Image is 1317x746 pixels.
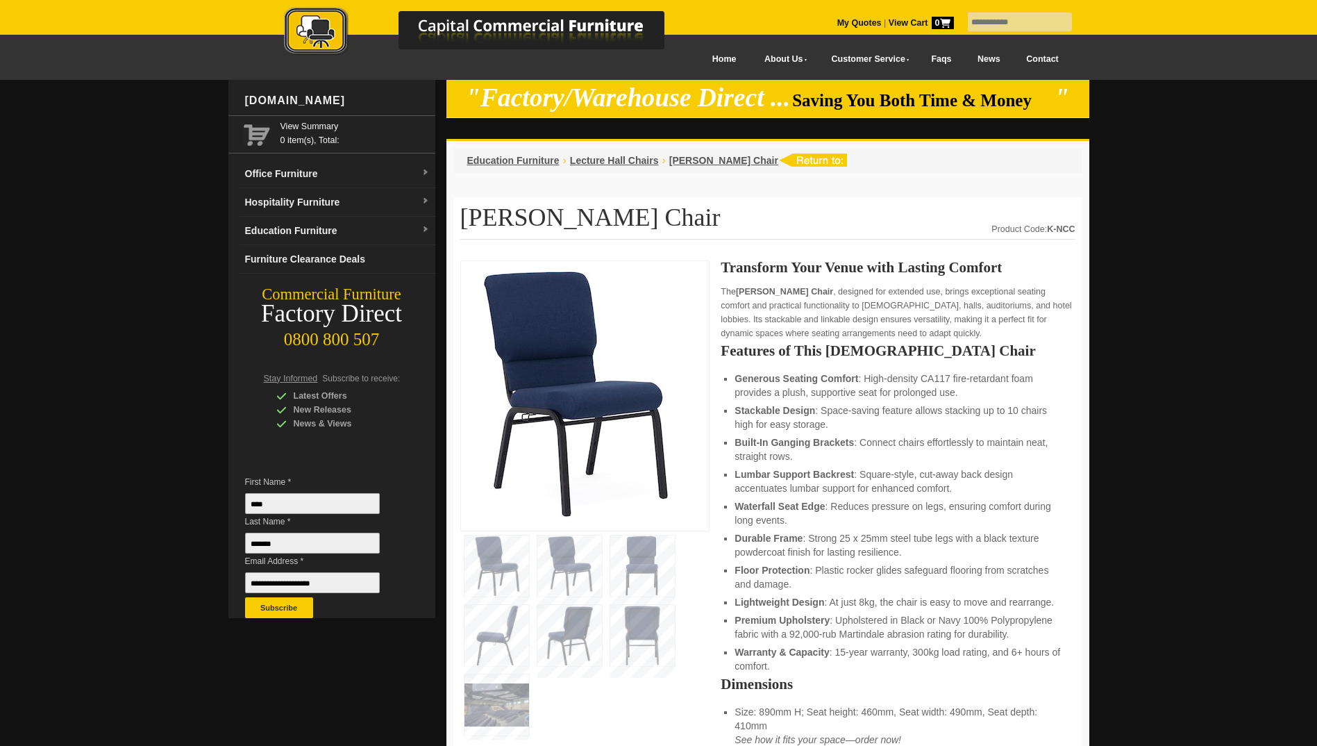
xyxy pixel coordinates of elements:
[735,645,1061,673] li: : 15-year warranty, 300kg load rating, and 6+ hours of comfort.
[932,17,954,29] span: 0
[245,493,380,514] input: First Name *
[721,344,1075,358] h2: Features of This [DEMOGRAPHIC_DATA] Chair
[228,304,435,324] div: Factory Direct
[735,597,824,608] strong: Lightweight Design
[246,7,732,62] a: Capital Commercial Furniture Logo
[276,417,408,431] div: News & Views
[228,323,435,349] div: 0800 800 507
[246,7,732,58] img: Capital Commercial Furniture Logo
[276,389,408,403] div: Latest Offers
[245,475,401,489] span: First Name *
[460,204,1075,240] h1: [PERSON_NAME] Chair
[563,154,567,167] li: ›
[735,501,825,512] strong: Waterfall Seat Edge
[421,169,430,177] img: dropdown
[276,403,408,417] div: New Releases
[886,18,953,28] a: View Cart0
[735,565,810,576] strong: Floor Protection
[735,469,854,480] strong: Lumbar Support Backrest
[735,499,1061,527] li: : Reduces pressure on legs, ensuring comfort during long events.
[735,531,1061,559] li: : Strong 25 x 25mm steel tube legs with a black texture powdercoat finish for lasting resilience.
[322,374,400,383] span: Subscribe to receive:
[735,405,815,416] strong: Stackable Design
[240,245,435,274] a: Furniture Clearance Deals
[1055,83,1069,112] em: "
[240,80,435,122] div: [DOMAIN_NAME]
[735,533,803,544] strong: Durable Frame
[735,373,858,384] strong: Generous Seating Comfort
[662,154,665,167] li: ›
[735,613,1061,641] li: : Upholstered in Black or Navy 100% Polypropylene fabric with a 92,000-rub Martindale abrasion ra...
[1047,224,1075,234] strong: K-NCC
[918,44,965,75] a: Faqs
[245,533,380,554] input: Last Name *
[570,155,659,166] a: Lecture Hall Chairs
[264,374,318,383] span: Stay Informed
[792,91,1052,110] span: Saving You Both Time & Money
[735,734,901,745] em: See how it fits your space—order now!
[735,647,829,658] strong: Warranty & Capacity
[735,595,1061,609] li: : At just 8kg, the chair is easy to move and rearrange.
[240,160,435,188] a: Office Furnituredropdown
[245,597,313,618] button: Subscribe
[735,563,1061,591] li: : Plastic rocker glides safeguard flooring from scratches and damage.
[778,154,847,167] img: return to
[735,436,1061,463] li: : Connect chairs effortlessly to maintain neat, straight rows.
[735,615,830,626] strong: Premium Upholstery
[991,222,1075,236] div: Product Code:
[1013,44,1071,75] a: Contact
[964,44,1013,75] a: News
[245,554,401,568] span: Email Address *
[467,155,560,166] a: Education Furniture
[735,467,1061,495] li: : Square-style, cut-away back design accentuates lumbar support for enhanced comfort.
[280,119,430,145] span: 0 item(s), Total:
[735,437,854,448] strong: Built-In Ganging Brackets
[816,44,918,75] a: Customer Service
[837,18,882,28] a: My Quotes
[466,83,790,112] em: "Factory/Warehouse Direct ...
[421,226,430,234] img: dropdown
[240,217,435,245] a: Education Furnituredropdown
[736,287,833,297] strong: [PERSON_NAME] Chair
[245,515,401,529] span: Last Name *
[245,572,380,593] input: Email Address *
[749,44,816,75] a: About Us
[228,285,435,304] div: Commercial Furniture
[889,18,954,28] strong: View Cart
[468,268,676,520] img: Noah Church Chair
[421,197,430,206] img: dropdown
[669,155,778,166] a: [PERSON_NAME] Chair
[735,372,1061,399] li: : High-density CA117 fire-retardant foam provides a plush, supportive seat for prolonged use.
[721,677,1075,691] h2: Dimensions
[280,119,430,133] a: View Summary
[735,404,1061,431] li: : Space-saving feature allows stacking up to 10 chairs high for easy storage.
[721,285,1075,340] p: The , designed for extended use, brings exceptional seating comfort and practical functionality t...
[240,188,435,217] a: Hospitality Furnituredropdown
[721,260,1075,274] h2: Transform Your Venue with Lasting Comfort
